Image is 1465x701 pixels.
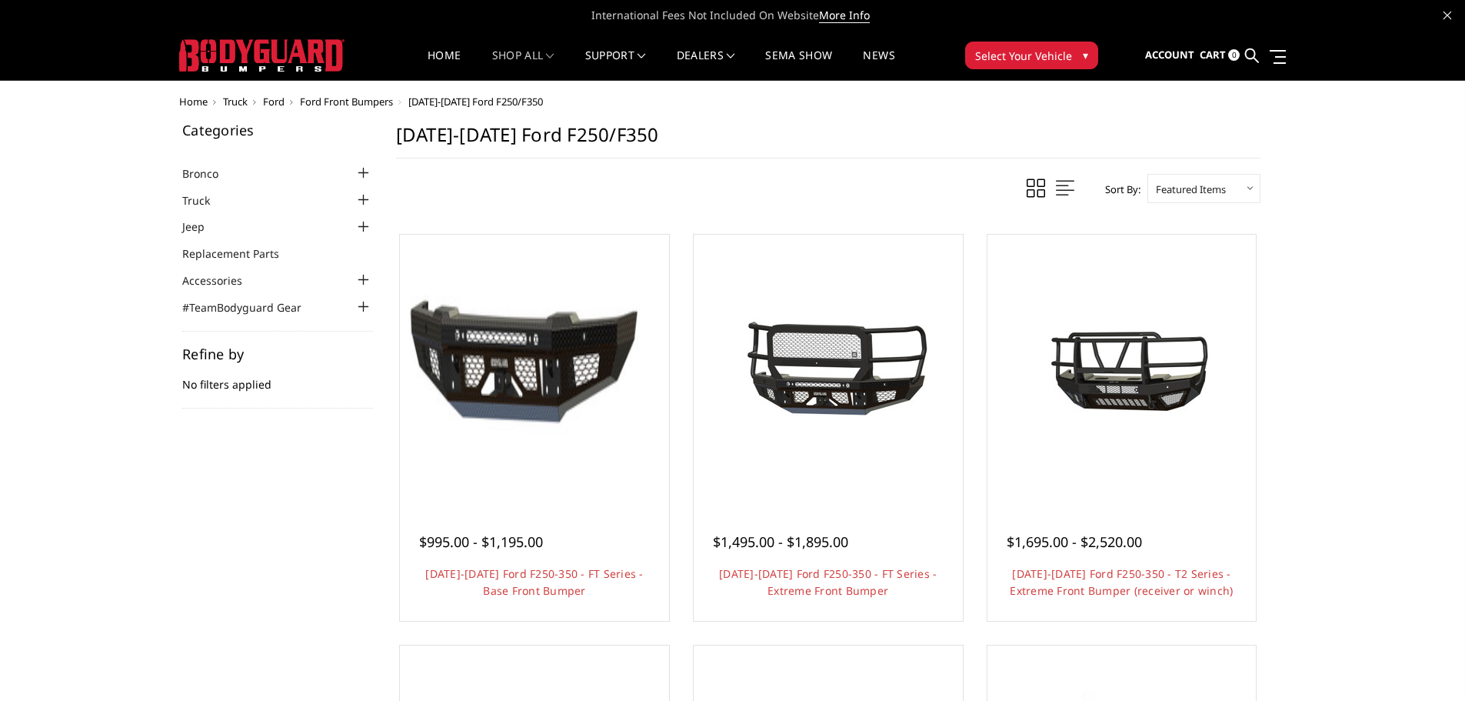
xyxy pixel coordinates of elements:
span: Account [1145,48,1194,62]
a: shop all [492,50,554,80]
a: Ford [263,95,285,108]
a: [DATE]-[DATE] Ford F250-350 - FT Series - Base Front Bumper [425,566,643,598]
span: Cart [1200,48,1226,62]
a: Ford Front Bumpers [300,95,393,108]
a: [DATE]-[DATE] Ford F250-350 - T2 Series - Extreme Front Bumper (receiver or winch) [1010,566,1233,598]
a: More Info [819,8,870,23]
a: Account [1145,35,1194,76]
a: 2023-2026 Ford F250-350 - FT Series - Extreme Front Bumper 2023-2026 Ford F250-350 - FT Series - ... [698,239,959,500]
a: News [863,50,894,80]
a: Truck [182,192,229,209]
img: 2023-2025 Ford F250-350 - FT Series - Base Front Bumper [404,239,665,500]
span: Select Your Vehicle [975,48,1072,64]
a: Home [179,95,208,108]
a: Accessories [182,272,261,289]
span: ▾ [1083,47,1088,63]
a: Dealers [677,50,735,80]
a: SEMA Show [765,50,832,80]
a: Bronco [182,165,238,182]
a: Support [585,50,646,80]
a: #TeamBodyguard Gear [182,299,321,315]
a: [DATE]-[DATE] Ford F250-350 - FT Series - Extreme Front Bumper [719,566,937,598]
a: Home [428,50,461,80]
h1: [DATE]-[DATE] Ford F250/F350 [396,123,1260,159]
a: Jeep [182,219,224,235]
a: Replacement Parts [182,245,298,262]
img: BODYGUARD BUMPERS [179,39,345,72]
button: Select Your Vehicle [965,42,1098,69]
span: 0 [1228,49,1240,61]
span: $1,695.00 - $2,520.00 [1007,532,1142,551]
span: $995.00 - $1,195.00 [419,532,543,551]
span: [DATE]-[DATE] Ford F250/F350 [408,95,543,108]
a: Truck [223,95,248,108]
h5: Refine by [182,347,373,361]
h5: Categories [182,123,373,137]
div: No filters applied [182,347,373,409]
a: Cart 0 [1200,35,1240,76]
label: Sort By: [1097,178,1140,201]
span: $1,495.00 - $1,895.00 [713,532,848,551]
a: 2023-2026 Ford F250-350 - T2 Series - Extreme Front Bumper (receiver or winch) 2023-2026 Ford F25... [991,239,1253,500]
